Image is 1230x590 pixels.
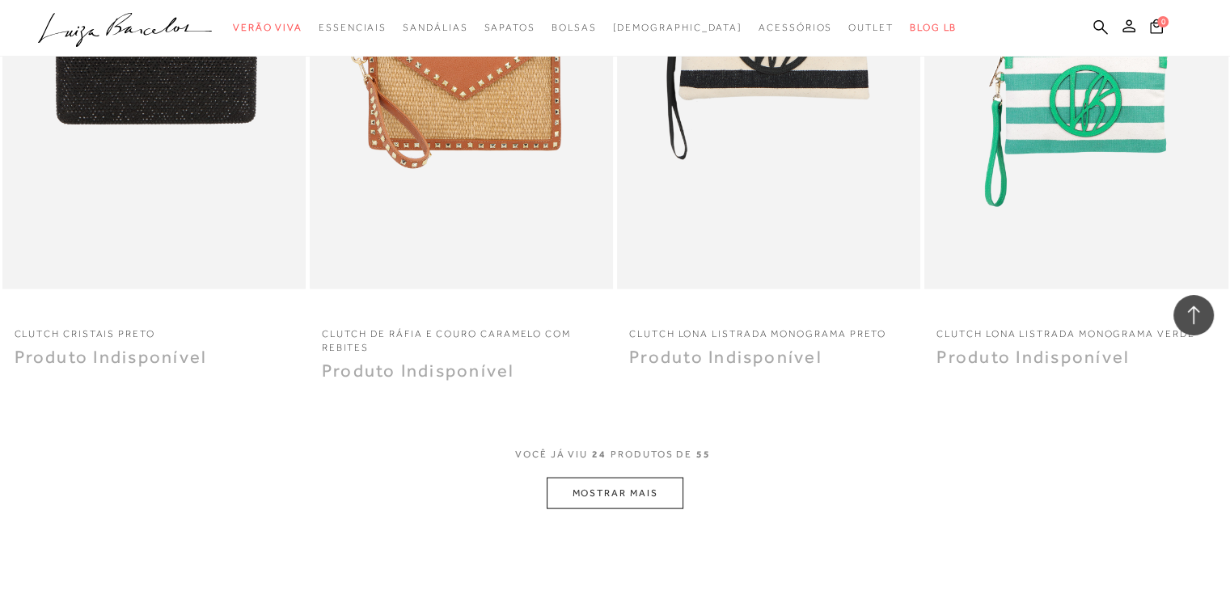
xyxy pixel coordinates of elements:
[552,13,597,43] a: categoryNavScreenReaderText
[617,318,920,341] a: CLUTCH LONA LISTRADA MONOGRAMA PRETO
[629,347,822,367] span: Produto Indisponível
[322,360,515,381] span: Produto Indisponível
[592,448,607,478] span: 24
[547,478,683,509] button: MOSTRAR MAIS
[910,22,957,33] span: BLOG LB
[612,13,742,43] a: noSubCategoriesText
[15,347,208,367] span: Produto Indisponível
[2,318,306,341] a: CLUTCH CRISTAIS PRETO
[759,22,832,33] span: Acessórios
[848,13,894,43] a: categoryNavScreenReaderText
[924,318,1228,341] a: Clutch lona listrada monograma verde
[233,13,302,43] a: categoryNavScreenReaderText
[1157,16,1169,27] span: 0
[696,448,711,478] span: 55
[403,22,467,33] span: Sandálias
[484,22,535,33] span: Sapatos
[310,318,613,355] a: CLUTCH DE RÁFIA E COURO CARAMELO COM REBITES
[515,448,588,461] span: VOCê JÁ VIU
[759,13,832,43] a: categoryNavScreenReaderText
[552,22,597,33] span: Bolsas
[611,448,692,461] span: PRODUTOS DE
[848,22,894,33] span: Outlet
[403,13,467,43] a: categoryNavScreenReaderText
[233,22,302,33] span: Verão Viva
[910,13,957,43] a: BLOG LB
[319,13,387,43] a: categoryNavScreenReaderText
[936,347,1130,367] span: Produto Indisponível
[612,22,742,33] span: [DEMOGRAPHIC_DATA]
[1145,18,1168,40] button: 0
[484,13,535,43] a: categoryNavScreenReaderText
[319,22,387,33] span: Essenciais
